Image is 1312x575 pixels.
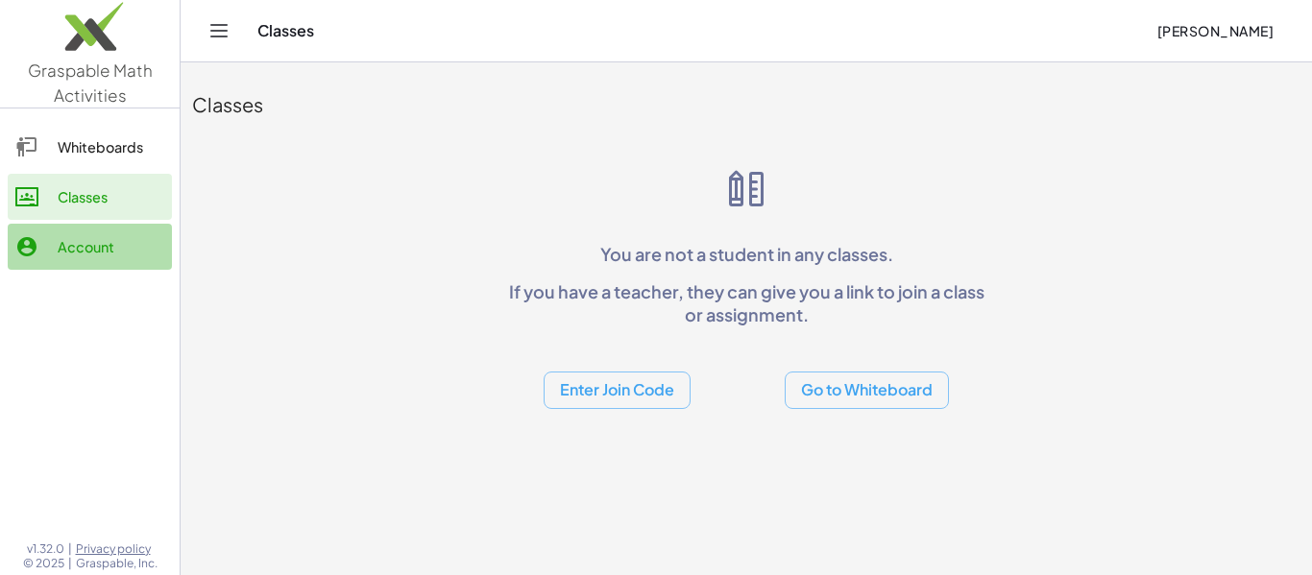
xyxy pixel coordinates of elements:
div: Whiteboards [58,135,164,158]
div: Classes [192,91,1300,118]
span: | [68,556,72,571]
span: Graspable Math Activities [28,60,153,106]
a: Privacy policy [76,541,158,557]
a: Classes [8,174,172,220]
button: Enter Join Code [544,371,691,409]
div: Classes [58,185,164,208]
span: | [68,541,72,557]
a: Account [8,224,172,270]
button: Go to Whiteboard [785,371,949,409]
span: Graspable, Inc. [76,556,158,571]
span: © 2025 [23,556,64,571]
div: Account [58,235,164,258]
button: [PERSON_NAME] [1141,13,1289,48]
button: Toggle navigation [204,15,234,46]
span: [PERSON_NAME] [1156,22,1274,39]
a: Whiteboards [8,124,172,170]
p: If you have a teacher, they can give you a link to join a class or assignment. [500,280,992,325]
span: v1.32.0 [27,541,64,557]
p: You are not a student in any classes. [500,243,992,265]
